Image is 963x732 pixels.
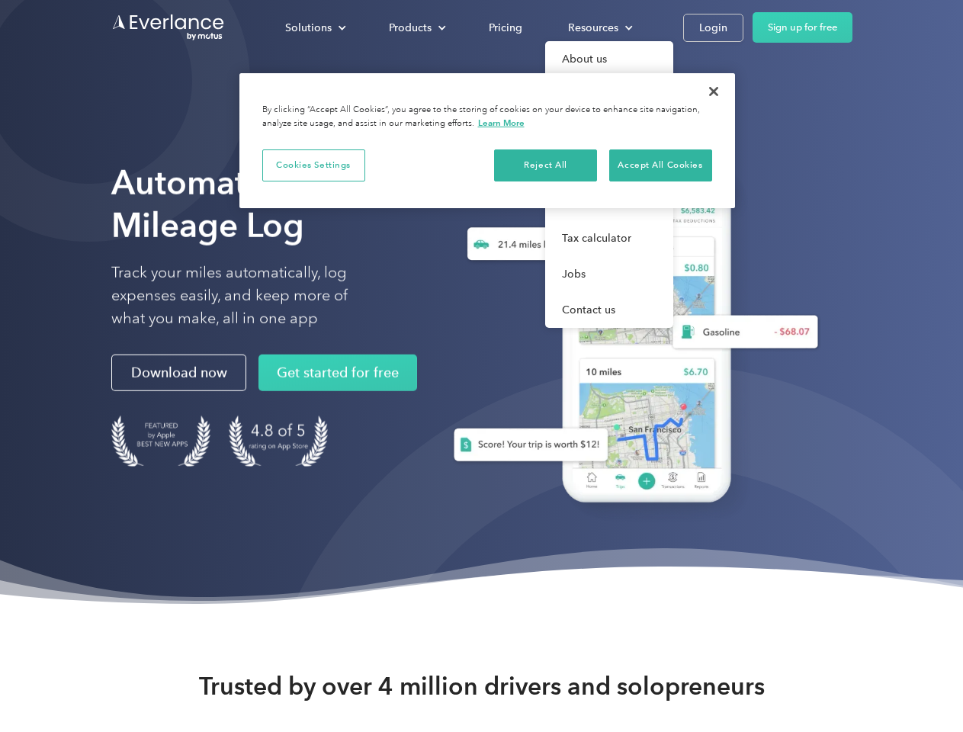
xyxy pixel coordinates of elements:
[239,73,735,208] div: Cookie banner
[545,220,673,256] a: Tax calculator
[545,41,673,77] a: About us
[111,262,384,330] p: Track your miles automatically, log expenses easily, and keep more of what you make, all in one app
[699,18,727,37] div: Login
[478,117,525,128] a: More information about your privacy, opens in a new tab
[545,41,673,328] nav: Resources
[262,104,712,130] div: By clicking “Accept All Cookies”, you agree to the storing of cookies on your device to enhance s...
[111,416,210,467] img: Badge for Featured by Apple Best New Apps
[568,18,618,37] div: Resources
[262,149,365,181] button: Cookies Settings
[229,416,328,467] img: 4.9 out of 5 stars on the app store
[753,12,852,43] a: Sign up for free
[270,14,358,41] div: Solutions
[553,14,645,41] div: Resources
[429,145,830,525] img: Everlance, mileage tracker app, expense tracking app
[489,18,522,37] div: Pricing
[697,75,730,108] button: Close
[545,256,673,292] a: Jobs
[494,149,597,181] button: Reject All
[683,14,743,42] a: Login
[545,292,673,328] a: Contact us
[258,355,417,391] a: Get started for free
[374,14,458,41] div: Products
[473,14,538,41] a: Pricing
[199,671,765,701] strong: Trusted by over 4 million drivers and solopreneurs
[111,355,246,391] a: Download now
[111,13,226,42] a: Go to homepage
[609,149,712,181] button: Accept All Cookies
[389,18,432,37] div: Products
[239,73,735,208] div: Privacy
[285,18,332,37] div: Solutions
